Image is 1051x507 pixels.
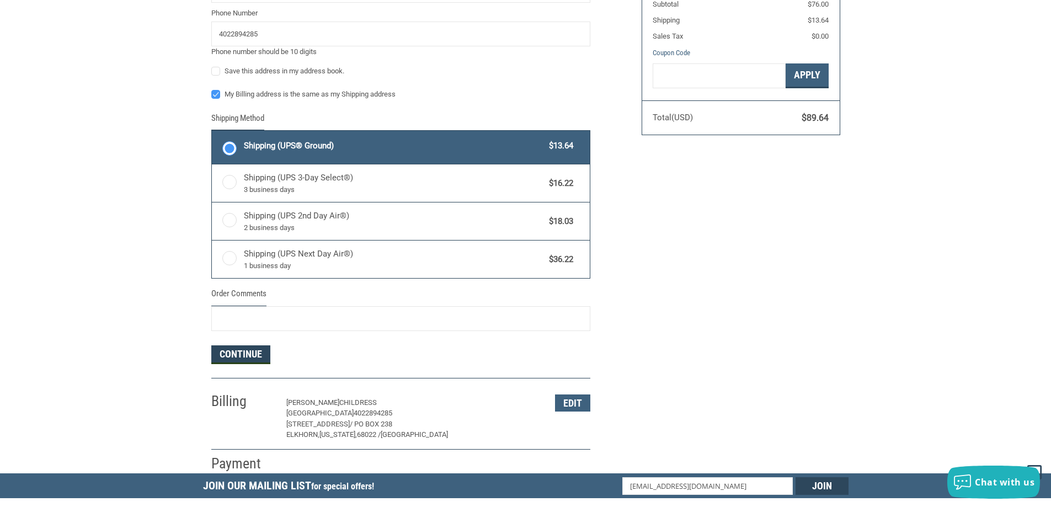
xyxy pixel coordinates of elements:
span: Shipping (UPS 2nd Day Air®) [244,210,544,233]
span: Shipping [653,16,680,24]
span: $89.64 [802,113,829,123]
input: Join [796,477,849,495]
span: Shipping (UPS 3-Day Select®) [244,172,544,195]
span: $18.03 [544,215,574,228]
h2: Payment [211,455,276,473]
span: $36.22 [544,253,574,266]
span: Shipping (UPS Next Day Air®) [244,248,544,271]
span: 1 business day [244,260,544,271]
span: 68022 / [357,430,381,439]
div: Phone number should be 10 digits [211,46,590,57]
span: Sales Tax [653,32,683,40]
h2: Billing [211,392,276,410]
h5: Join Our Mailing List [203,473,380,501]
span: $16.22 [544,177,574,190]
legend: Shipping Method [211,112,264,130]
label: My Billing address is the same as my Shipping address [211,90,590,99]
button: Chat with us [947,466,1040,499]
span: for special offers! [311,481,374,492]
label: Save this address in my address book. [211,67,590,76]
span: 3 business days [244,184,544,195]
input: Gift Certificate or Coupon Code [653,63,786,88]
span: [GEOGRAPHIC_DATA] [286,409,354,417]
span: 4022894285 [354,409,392,417]
label: Phone Number [211,8,590,19]
span: [US_STATE], [319,430,357,439]
span: $13.64 [544,140,574,152]
span: Chat with us [975,476,1034,488]
span: [PERSON_NAME] [286,398,339,407]
span: ELKHORN, [286,430,319,439]
span: / PO BOX 238 [350,420,392,428]
span: $13.64 [808,16,829,24]
span: Total (USD) [653,113,693,122]
a: Coupon Code [653,49,690,57]
span: [STREET_ADDRESS] [286,420,350,428]
legend: Order Comments [211,287,266,306]
span: [GEOGRAPHIC_DATA] [381,430,448,439]
span: CHILDRESS [339,398,377,407]
span: Shipping (UPS® Ground) [244,140,544,152]
button: Apply [786,63,829,88]
span: $0.00 [812,32,829,40]
button: Continue [211,345,270,364]
button: Edit [555,394,590,412]
span: 2 business days [244,222,544,233]
input: Email [622,477,793,495]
